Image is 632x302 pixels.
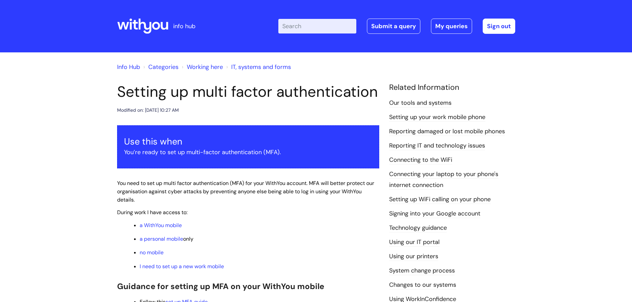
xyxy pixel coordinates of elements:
h1: Setting up multi factor authentication [117,83,379,101]
a: Connecting to the WiFi [389,156,452,164]
a: Our tools and systems [389,99,452,107]
li: Solution home [142,62,178,72]
span: During work I have access to: [117,209,187,216]
a: Info Hub [117,63,140,71]
a: IT, systems and forms [231,63,291,71]
p: You’re ready to set up multi-factor authentication (MFA). [124,147,372,157]
a: Working here [187,63,223,71]
a: a personal mobile [140,235,183,242]
p: info hub [173,21,195,31]
a: Reporting IT and technology issues [389,142,485,150]
a: Categories [148,63,178,71]
li: IT, systems and forms [225,62,291,72]
a: My queries [431,19,472,34]
a: System change process [389,267,455,275]
h4: Related Information [389,83,515,92]
div: Modified on: [DATE] 10:27 AM [117,106,179,114]
a: Submit a query [367,19,420,34]
h3: Use this when [124,136,372,147]
a: Setting up WiFi calling on your phone [389,195,491,204]
a: Using our printers [389,252,438,261]
a: I need to set up a new work mobile [140,263,224,270]
span: only [140,235,193,242]
span: Guidance for setting up MFA on your WithYou mobile [117,281,324,291]
a: Reporting damaged or lost mobile phones [389,127,505,136]
a: Technology guidance [389,224,447,232]
a: a WithYou mobile [140,222,182,229]
div: | - [278,19,515,34]
span: You need to set up multi factor authentication (MFA) for your WithYou account. MFA will better pr... [117,180,374,203]
input: Search [278,19,356,33]
a: Signing into your Google account [389,210,480,218]
a: Connecting your laptop to your phone's internet connection [389,170,498,189]
li: Working here [180,62,223,72]
a: no mobile [140,249,164,256]
a: Changes to our systems [389,281,456,289]
a: Using our IT portal [389,238,440,247]
a: Sign out [483,19,515,34]
a: Setting up your work mobile phone [389,113,485,122]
